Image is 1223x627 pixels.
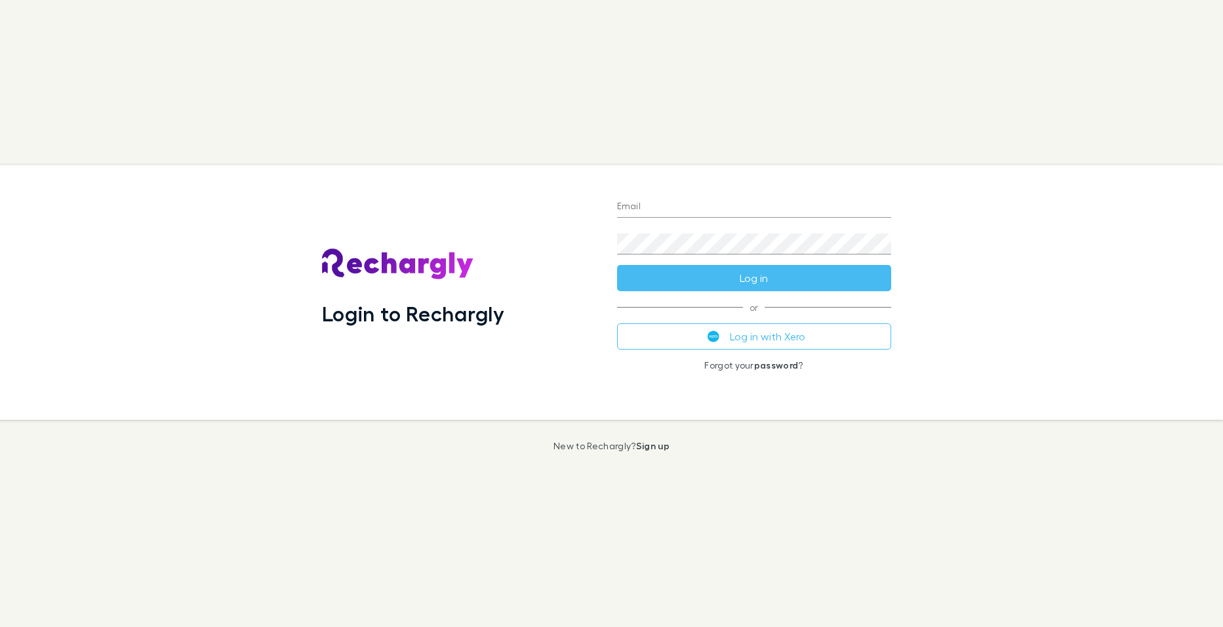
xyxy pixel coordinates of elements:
img: Xero's logo [708,331,719,342]
a: password [754,359,799,371]
p: Forgot your ? [617,360,891,371]
img: Rechargly's Logo [322,249,474,280]
button: Log in [617,265,891,291]
a: Sign up [636,440,670,451]
button: Log in with Xero [617,323,891,350]
h1: Login to Rechargly [322,301,505,326]
p: New to Rechargly? [553,441,670,451]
